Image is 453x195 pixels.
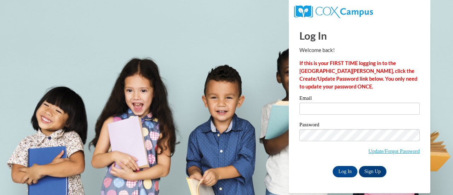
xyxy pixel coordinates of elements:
a: COX Campus [294,8,373,14]
label: Password [299,122,420,129]
img: COX Campus [294,5,373,18]
a: Sign Up [359,166,386,177]
h1: Log In [299,28,420,43]
p: Welcome back! [299,46,420,54]
a: Update/Forgot Password [368,148,420,154]
strong: If this is your FIRST TIME logging in to the [GEOGRAPHIC_DATA][PERSON_NAME], click the Create/Upd... [299,60,417,90]
label: Email [299,96,420,103]
input: Log In [333,166,357,177]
